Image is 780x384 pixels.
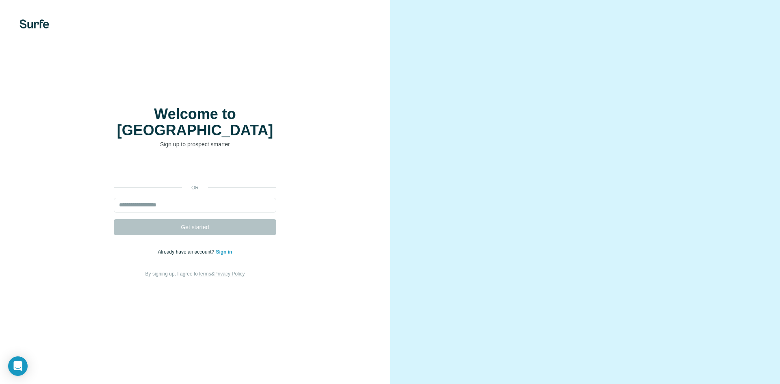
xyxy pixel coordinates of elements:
[114,106,276,139] h1: Welcome to [GEOGRAPHIC_DATA]
[158,249,216,255] span: Already have an account?
[19,20,49,28] img: Surfe's logo
[198,271,211,277] a: Terms
[145,271,245,277] span: By signing up, I agree to &
[114,140,276,148] p: Sign up to prospect smarter
[216,249,232,255] a: Sign in
[8,356,28,376] div: Open Intercom Messenger
[182,184,208,191] p: or
[214,271,245,277] a: Privacy Policy
[110,161,280,178] iframe: Sign in with Google Button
